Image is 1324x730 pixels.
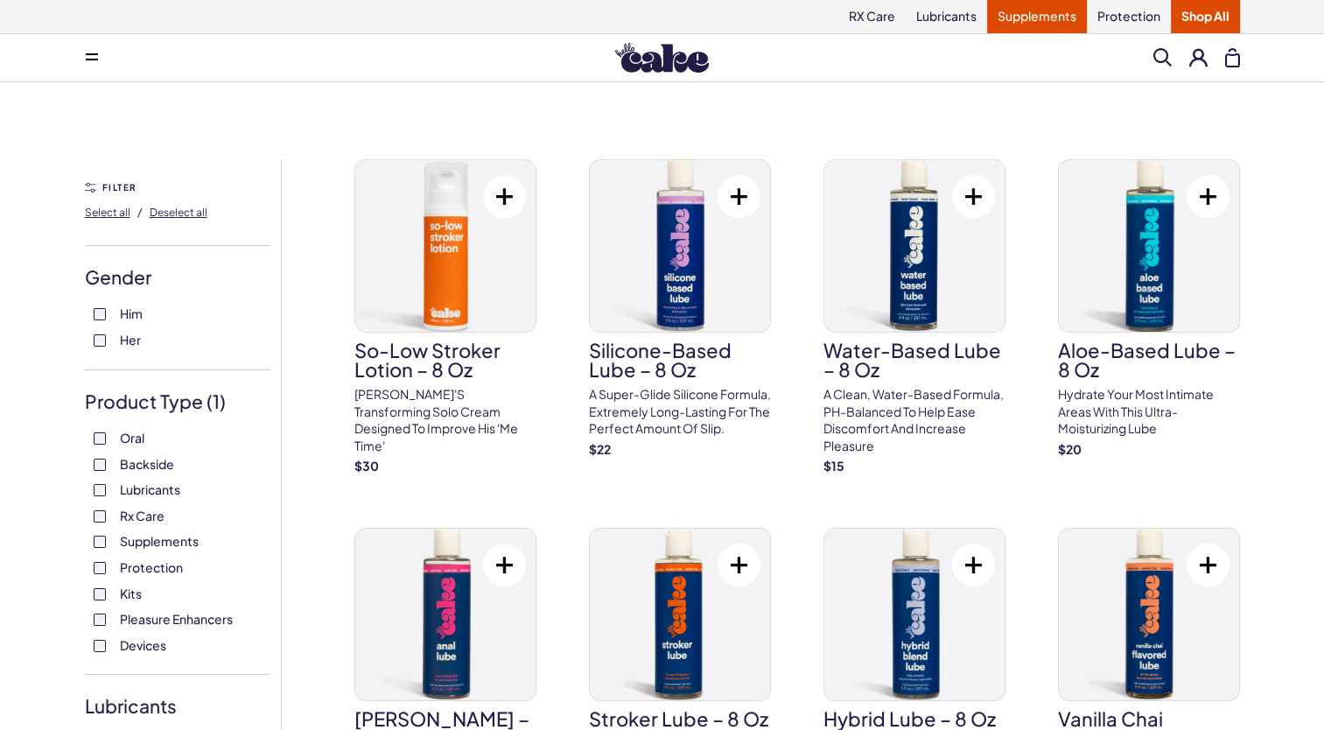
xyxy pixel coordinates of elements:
[120,530,199,552] span: Supplements
[354,458,379,474] strong: $ 30
[94,536,106,548] input: Supplements
[85,198,130,226] button: Select all
[823,709,1005,728] h3: Hybrid Lube – 8 oz
[590,160,770,332] img: Silicone-Based Lube – 8 oz
[823,159,1005,475] a: Water-Based Lube – 8 ozWater-Based Lube – 8 ozA clean, water-based formula, pH-balanced to help e...
[94,562,106,574] input: Protection
[94,510,106,523] input: Rx Care
[94,334,106,347] input: Her
[120,634,166,656] span: Devices
[150,198,207,226] button: Deselect all
[94,614,106,626] input: Pleasure Enhancers
[137,204,143,220] span: /
[94,308,106,320] input: Him
[120,607,233,630] span: Pleasure Enhancers
[615,43,709,73] img: Hello Cake
[1058,441,1082,457] strong: $ 20
[94,588,106,600] input: Kits
[355,160,536,332] img: So-Low Stroker Lotion – 8 oz
[94,459,106,471] input: Backside
[589,340,771,379] h3: Silicone-Based Lube – 8 oz
[120,556,183,579] span: Protection
[120,328,141,351] span: Her
[120,426,144,449] span: Oral
[94,640,106,652] input: Devices
[589,709,771,728] h3: Stroker Lube – 8 oz
[94,432,106,445] input: Oral
[354,159,536,475] a: So-Low Stroker Lotion – 8 ozSo-Low Stroker Lotion – 8 oz[PERSON_NAME]'s transforming solo cream d...
[589,441,611,457] strong: $ 22
[1058,340,1240,379] h3: Aloe-Based Lube – 8 oz
[120,302,143,325] span: Him
[823,340,1005,379] h3: Water-Based Lube – 8 oz
[120,453,174,475] span: Backside
[589,386,771,438] p: A super-glide silicone formula, extremely long-lasting for the perfect amount of slip.
[120,504,165,527] span: Rx Care
[1059,529,1239,700] img: Vanilla Chai Flavored Lube – 8 oz
[824,160,1005,332] img: Water-Based Lube – 8 oz
[1059,160,1239,332] img: Aloe-Based Lube – 8 oz
[590,529,770,700] img: Stroker Lube – 8 oz
[1058,386,1240,438] p: Hydrate your most intimate areas with this ultra-moisturizing lube
[824,529,1005,700] img: Hybrid Lube – 8 oz
[355,529,536,700] img: Anal Lube – 8 oz
[354,340,536,379] h3: So-Low Stroker Lotion – 8 oz
[354,386,536,454] p: [PERSON_NAME]'s transforming solo cream designed to improve his 'me time'
[823,458,844,474] strong: $ 15
[94,484,106,496] input: Lubricants
[120,582,142,605] span: Kits
[589,159,771,458] a: Silicone-Based Lube – 8 ozSilicone-Based Lube – 8 ozA super-glide silicone formula, extremely lon...
[120,478,180,501] span: Lubricants
[150,206,207,219] span: Deselect all
[823,386,1005,454] p: A clean, water-based formula, pH-balanced to help ease discomfort and increase pleasure
[1058,159,1240,458] a: Aloe-Based Lube – 8 ozAloe-Based Lube – 8 ozHydrate your most intimate areas with this ultra-mois...
[85,206,130,219] span: Select all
